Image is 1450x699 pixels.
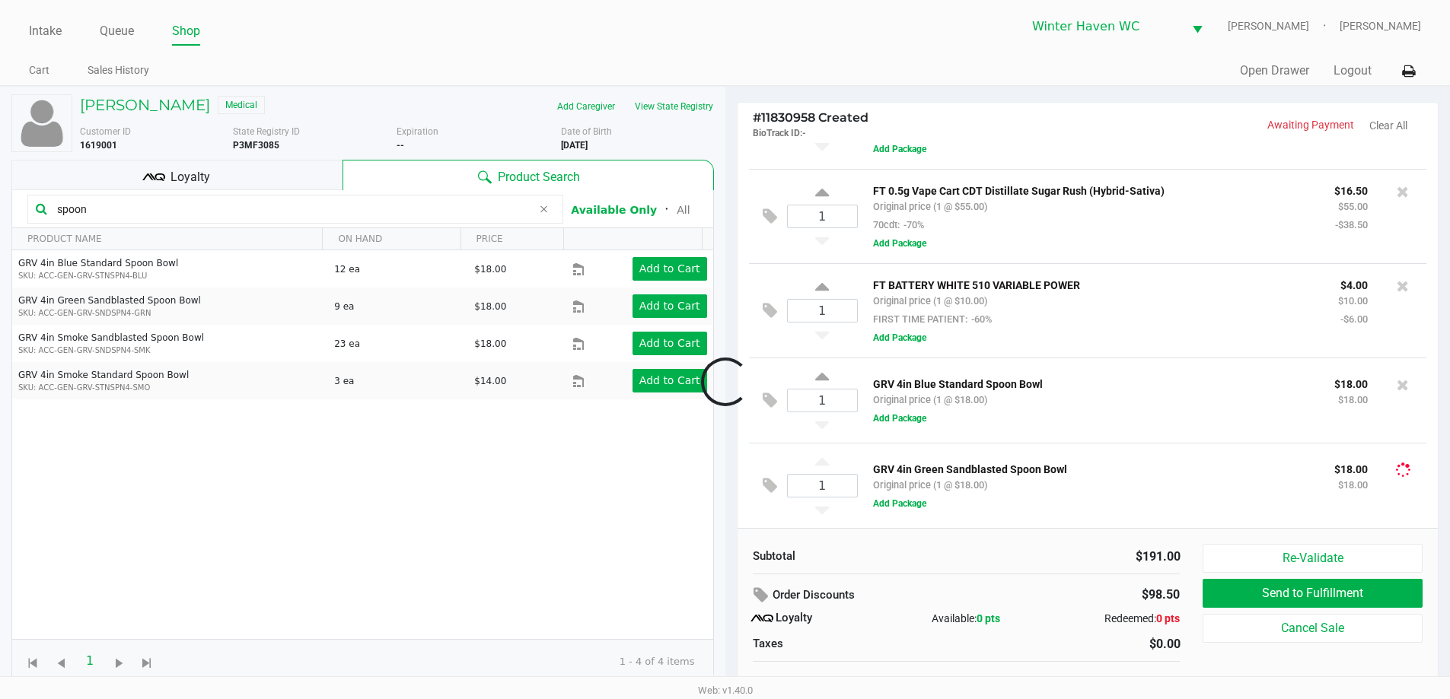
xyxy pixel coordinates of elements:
span: [PERSON_NAME] [1228,18,1340,34]
div: Redeemed: [1037,611,1180,627]
span: Winter Haven WC [1032,17,1174,36]
button: Select [1183,8,1212,44]
span: Medical [218,96,265,114]
span: State Registry ID [233,126,300,137]
span: [PERSON_NAME] [1340,18,1421,34]
span: - [802,128,806,138]
span: Web: v1.40.0 [698,685,753,696]
button: Add Package [873,142,926,156]
p: Awaiting Payment [1088,117,1354,133]
span: Go to the next page [110,654,129,673]
button: Add Caregiver [547,94,625,119]
div: $0.00 [978,635,1181,653]
button: Open Drawer [1240,62,1309,80]
span: 0 pts [977,612,1000,624]
span: Expiration [397,126,438,137]
span: Go to the first page [24,654,43,673]
span: Go to the previous page [46,646,75,675]
kendo-pager-info: 1 - 4 of 4 items [174,654,695,669]
button: Cancel Sale [1203,614,1422,643]
div: Available: [895,611,1037,627]
span: 0 pts [1156,612,1180,624]
button: Logout [1334,62,1372,80]
b: -- [397,140,404,151]
div: Loyalty [753,609,895,628]
b: P3MF3085 [233,140,279,151]
span: Go to the previous page [52,654,71,673]
b: 1619001 [80,140,117,151]
b: [DATE] [561,140,588,151]
div: Total [753,673,1023,698]
span: 11830958 Created [753,110,868,125]
a: Shop [172,21,200,42]
span: Customer ID [80,126,131,137]
span: Go to the last page [138,654,157,673]
span: # [753,110,761,125]
span: Go to the last page [132,646,161,675]
div: $92.50 [1120,673,1180,698]
a: Queue [100,21,134,42]
span: Go to the next page [104,646,133,675]
button: View State Registry [625,94,714,119]
a: Intake [29,21,62,42]
span: Go to the first page [18,646,47,675]
span: Date of Birth [561,126,612,137]
a: Cart [29,61,49,80]
span: BioTrack ID: [753,128,802,138]
button: Clear All [1369,118,1407,134]
h5: [PERSON_NAME] [80,96,210,114]
div: Taxes [753,635,955,653]
a: Sales History [88,61,149,80]
span: Page 1 [75,647,104,675]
